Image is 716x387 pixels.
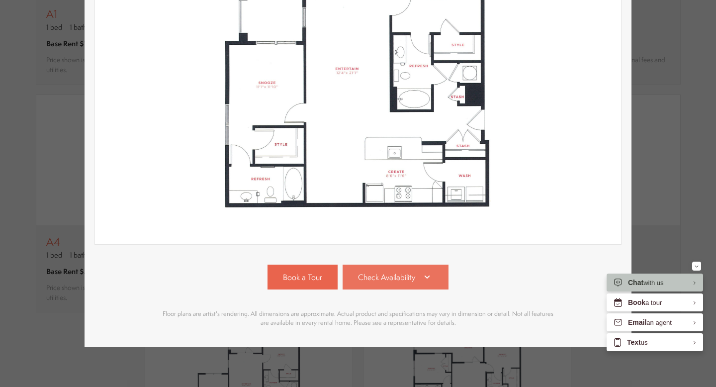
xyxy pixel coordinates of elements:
a: Book a Tour [268,265,338,290]
p: Floor plans are artist's rendering. All dimensions are approximate. Actual product and specificat... [159,309,557,327]
span: Book a Tour [283,272,322,283]
span: Check Availability [358,272,415,283]
a: Check Availability [343,265,449,290]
